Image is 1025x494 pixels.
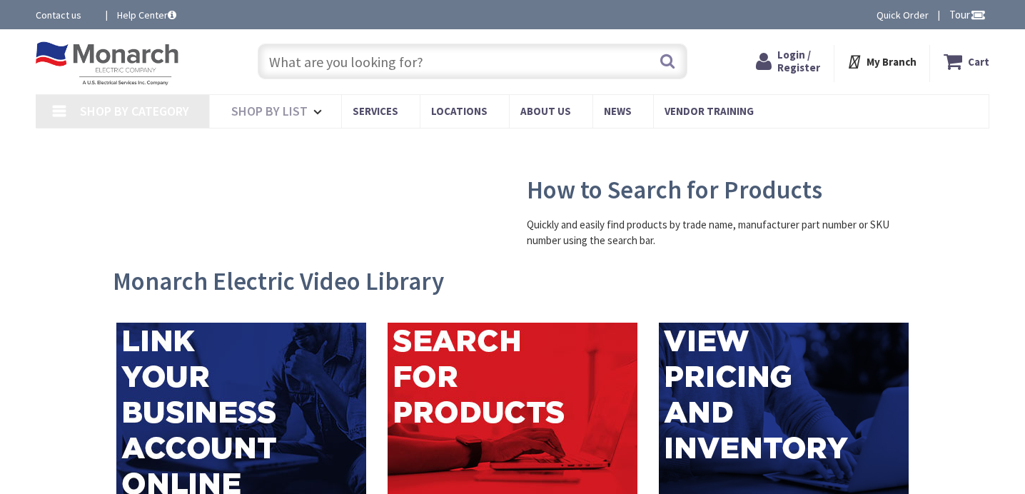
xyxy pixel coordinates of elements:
img: Monarch Electric Company [36,41,178,86]
span: Shop By List [231,103,308,119]
span: Services [353,104,398,118]
div: Quickly and easily find products by trade name, manufacturer part number or SKU number using the ... [527,217,905,248]
a: Contact us [36,8,94,22]
a: Quick Order [877,8,929,22]
input: What are you looking for? [258,44,687,79]
a: Help Center [117,8,176,22]
strong: Cart [968,49,989,74]
span: About Us [520,104,571,118]
strong: My Branch [867,55,917,69]
a: Login / Register [756,49,820,74]
a: Cart [944,49,989,74]
span: Shop By Category [80,103,189,119]
span: Tour [949,8,986,21]
h2: Monarch Electric Video Library [113,269,912,294]
span: Vendor Training [665,104,754,118]
span: Login / Register [777,48,820,74]
span: News [604,104,632,118]
div: My Branch [848,49,917,74]
h2: How to Search for Products [527,178,905,203]
span: Locations [431,104,488,118]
